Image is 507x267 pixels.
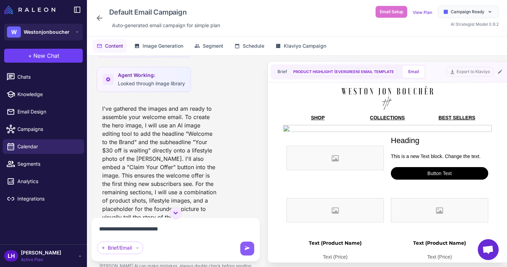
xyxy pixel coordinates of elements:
[21,257,61,263] span: Active Plan
[230,39,268,53] button: Schedule
[3,104,84,119] a: Email Design
[3,174,84,189] a: Analytics
[403,66,425,78] button: Email
[118,80,185,86] span: Looked through image library
[97,242,143,254] div: Brief/Email
[91,30,126,35] a: COLLECTIONS
[496,68,504,76] button: Edit Email
[130,39,187,53] button: Image Generation
[3,122,84,136] a: Campaigns
[271,39,330,53] button: Klaviyo Campaign
[380,9,403,15] span: Email Setup
[109,20,223,31] div: Click to edit description
[3,157,84,171] a: Segments
[3,70,84,84] a: Chats
[451,9,484,15] span: Campaign Ready
[112,82,209,95] a: Button Text
[17,108,79,116] span: Email Design
[8,155,105,162] p: Text (Product Name)
[3,87,84,102] a: Knowledge
[190,39,227,53] button: Segment
[4,6,55,14] img: Raleon Logo
[112,155,209,162] p: Text (Product Name)
[32,30,46,35] a: SHOP
[33,52,59,60] span: New Chat
[4,250,18,261] div: LH
[143,42,183,50] span: Image Generation
[17,91,79,98] span: Knowledge
[17,143,79,150] span: Calendar
[112,22,220,29] span: Auto‑generated email campaign for simple plan
[21,249,61,257] span: [PERSON_NAME]
[376,6,407,18] button: Email Setup
[17,160,79,168] span: Segments
[4,49,83,63] button: +New Chat
[203,42,223,50] span: Segment
[3,191,84,206] a: Integrations
[7,26,21,38] div: W
[17,125,79,133] span: Campaigns
[446,67,493,77] button: Export to Klaviyo
[284,42,326,50] span: Klaviyo Campaign
[160,30,196,35] a: BEST SELLERS
[8,168,105,175] p: Text (Price)
[290,68,397,76] span: Brief template
[92,39,127,53] button: Content
[148,85,173,91] span: Button Text
[17,178,79,185] span: Analytics
[243,42,264,50] span: Schedule
[17,195,79,203] span: Integrations
[17,73,79,81] span: Chats
[105,42,123,50] span: Content
[112,50,209,61] h1: Heading
[451,22,499,27] span: AI Strategist Model 0.9.2
[112,168,209,175] p: Text (Price)
[28,52,32,60] span: +
[112,68,209,75] p: This is a new Text block. Change the text.
[277,69,287,75] span: Brief
[272,66,403,78] button: BriefPRODUCT HIGHLIGHT (EVERGREEN) EMAIL TEMPLATE
[4,24,83,40] button: WWestonjonboucher
[118,71,185,79] span: Agent Working:
[97,102,223,249] div: I've gathered the images and am ready to assemble your welcome email. To create the hero image, I...
[3,139,84,154] a: Calendar
[24,28,70,36] span: Westonjonboucher
[106,6,223,19] div: Click to edit campaign name
[4,6,58,14] a: Raleon Logo
[478,239,499,260] div: Open chat
[413,10,432,15] a: View Plan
